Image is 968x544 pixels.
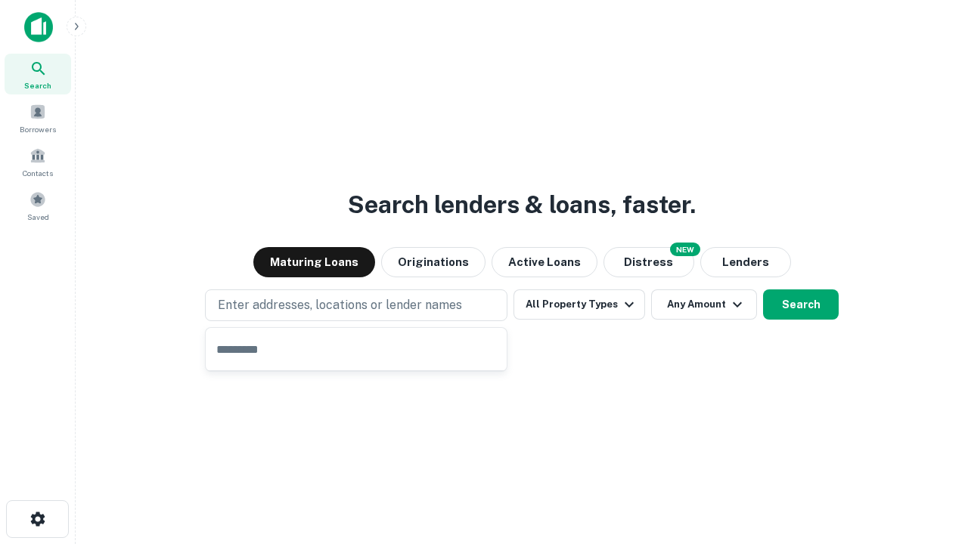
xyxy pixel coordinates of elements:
p: Enter addresses, locations or lender names [218,296,462,314]
h3: Search lenders & loans, faster. [348,187,696,223]
iframe: Chat Widget [892,423,968,496]
button: Maturing Loans [253,247,375,277]
button: Any Amount [651,289,757,320]
img: capitalize-icon.png [24,12,53,42]
a: Saved [5,185,71,226]
a: Contacts [5,141,71,182]
div: NEW [670,243,700,256]
span: Borrowers [20,123,56,135]
a: Borrowers [5,97,71,138]
button: Lenders [700,247,791,277]
span: Saved [27,211,49,223]
button: All Property Types [513,289,645,320]
a: Search [5,54,71,94]
button: Search [763,289,839,320]
button: Search distressed loans with lien and other non-mortgage details. [603,247,694,277]
span: Contacts [23,167,53,179]
span: Search [24,79,51,91]
button: Active Loans [492,247,597,277]
button: Originations [381,247,486,277]
button: Enter addresses, locations or lender names [205,289,507,321]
